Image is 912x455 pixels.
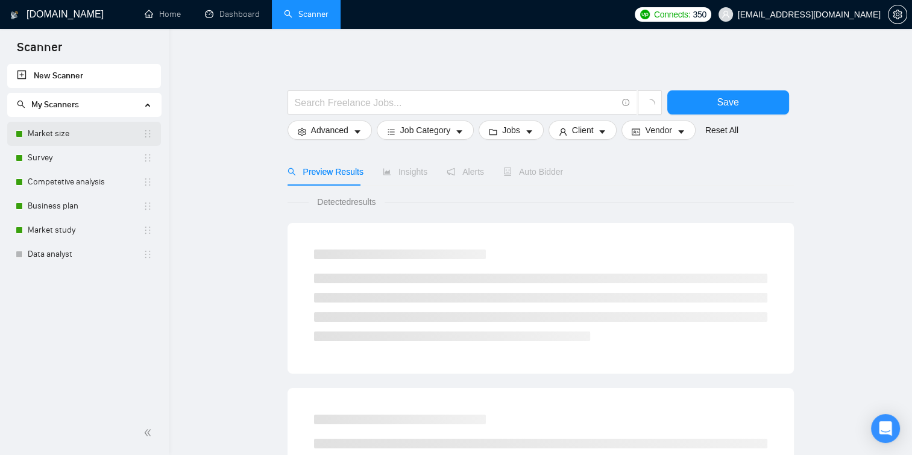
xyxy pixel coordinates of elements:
[28,146,143,170] a: Survey
[288,168,296,176] span: search
[871,414,900,443] div: Open Intercom Messenger
[400,124,450,137] span: Job Category
[143,201,153,211] span: holder
[677,127,685,136] span: caret-down
[143,177,153,187] span: holder
[717,95,738,110] span: Save
[311,124,348,137] span: Advanced
[295,95,617,110] input: Search Freelance Jobs...
[143,249,153,259] span: holder
[503,168,512,176] span: robot
[622,99,630,107] span: info-circle
[284,9,329,19] a: searchScanner
[455,127,464,136] span: caret-down
[143,129,153,139] span: holder
[667,90,789,115] button: Save
[288,167,363,177] span: Preview Results
[205,9,260,19] a: dashboardDashboard
[598,127,606,136] span: caret-down
[288,121,372,140] button: settingAdvancedcaret-down
[447,168,455,176] span: notification
[17,99,79,110] span: My Scanners
[632,127,640,136] span: idcard
[644,99,655,110] span: loading
[502,124,520,137] span: Jobs
[10,5,19,25] img: logo
[28,218,143,242] a: Market study
[7,39,72,64] span: Scanner
[143,225,153,235] span: holder
[353,127,362,136] span: caret-down
[298,127,306,136] span: setting
[7,242,161,266] li: Data analyst
[383,167,427,177] span: Insights
[888,10,907,19] a: setting
[143,427,156,439] span: double-left
[479,121,544,140] button: folderJobscaret-down
[654,8,690,21] span: Connects:
[693,8,706,21] span: 350
[705,124,738,137] a: Reset All
[888,10,907,19] span: setting
[645,124,671,137] span: Vendor
[7,122,161,146] li: Market size
[888,5,907,24] button: setting
[447,167,484,177] span: Alerts
[28,242,143,266] a: Data analyst
[7,170,161,194] li: Competetive analysis
[722,10,730,19] span: user
[28,170,143,194] a: Competetive analysis
[17,64,151,88] a: New Scanner
[145,9,181,19] a: homeHome
[143,153,153,163] span: holder
[549,121,617,140] button: userClientcaret-down
[489,127,497,136] span: folder
[28,194,143,218] a: Business plan
[503,167,563,177] span: Auto Bidder
[7,64,161,88] li: New Scanner
[7,146,161,170] li: Survey
[28,122,143,146] a: Market size
[572,124,594,137] span: Client
[17,100,25,108] span: search
[640,10,650,19] img: upwork-logo.png
[525,127,533,136] span: caret-down
[309,195,384,209] span: Detected results
[559,127,567,136] span: user
[377,121,474,140] button: barsJob Categorycaret-down
[7,218,161,242] li: Market study
[621,121,695,140] button: idcardVendorcaret-down
[387,127,395,136] span: bars
[383,168,391,176] span: area-chart
[7,194,161,218] li: Business plan
[31,99,79,110] span: My Scanners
